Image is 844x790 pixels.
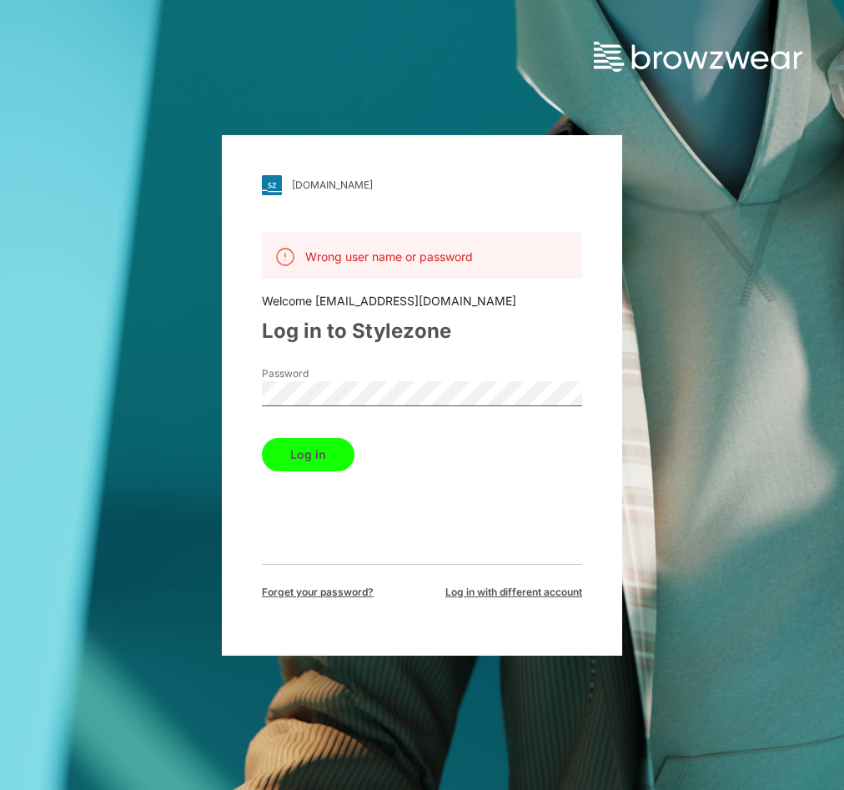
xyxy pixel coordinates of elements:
div: Log in to Stylezone [262,316,582,346]
span: Forget your password? [262,585,374,600]
label: Password [262,366,379,381]
img: browzwear-logo.73288ffb.svg [594,42,802,72]
span: Log in with different account [445,585,582,600]
img: svg+xml;base64,PHN2ZyB3aWR0aD0iMjgiIGhlaWdodD0iMjgiIHZpZXdCb3g9IjAgMCAyOCAyOCIgZmlsbD0ibm9uZSIgeG... [262,175,282,195]
p: Wrong user name or password [305,248,473,265]
div: Welcome [EMAIL_ADDRESS][DOMAIN_NAME] [262,292,582,309]
img: svg+xml;base64,PHN2ZyB3aWR0aD0iMjQiIGhlaWdodD0iMjQiIHZpZXdCb3g9IjAgMCAyNCAyNCIgZmlsbD0ibm9uZSIgeG... [275,247,295,267]
button: Log in [262,438,354,471]
a: [DOMAIN_NAME] [262,175,582,195]
div: [DOMAIN_NAME] [292,179,373,191]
